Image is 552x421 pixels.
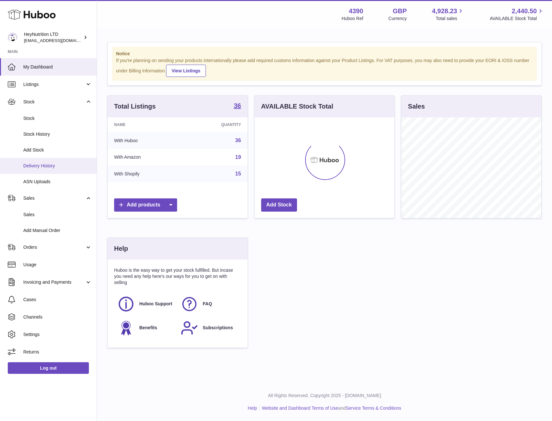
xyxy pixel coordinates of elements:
[23,297,92,303] span: Cases
[432,7,457,16] span: 4,928.23
[262,405,338,411] a: Website and Dashboard Terms of Use
[23,262,92,268] span: Usage
[23,147,92,153] span: Add Stock
[23,227,92,234] span: Add Manual Order
[108,117,184,132] th: Name
[234,102,241,110] a: 36
[139,301,172,307] span: Huboo Support
[23,244,85,250] span: Orders
[393,7,407,16] strong: GBP
[184,117,248,132] th: Quantity
[117,319,174,337] a: Benefits
[139,325,157,331] span: Benefits
[114,244,128,253] h3: Help
[261,102,333,111] h3: AVAILABLE Stock Total
[8,33,17,42] img: info@heynutrition.com
[116,51,533,57] strong: Notice
[235,171,241,176] a: 15
[234,102,241,109] strong: 36
[23,131,92,137] span: Stock History
[24,31,82,44] div: HeyNutrition LTD
[203,301,212,307] span: FAQ
[490,16,544,22] span: AVAILABLE Stock Total
[181,295,238,313] a: FAQ
[23,163,92,169] span: Delivery History
[349,7,363,16] strong: 4390
[261,198,297,212] a: Add Stock
[235,154,241,160] a: 19
[108,165,184,182] td: With Shopify
[23,279,85,285] span: Invoicing and Payments
[8,362,89,374] a: Log out
[181,319,238,337] a: Subscriptions
[342,16,363,22] div: Huboo Ref
[388,16,407,22] div: Currency
[23,81,85,88] span: Listings
[116,58,533,77] div: If you're planning on sending your products internationally please add required customs informati...
[260,405,401,411] li: and
[114,102,156,111] h3: Total Listings
[23,115,92,121] span: Stock
[436,16,464,22] span: Total sales
[114,198,177,212] a: Add products
[235,138,241,143] a: 36
[24,38,95,43] span: [EMAIL_ADDRESS][DOMAIN_NAME]
[490,7,544,22] a: 2,440.50 AVAILABLE Stock Total
[512,7,537,16] span: 2,440.50
[23,64,92,70] span: My Dashboard
[166,65,206,77] a: View Listings
[408,102,425,111] h3: Sales
[23,332,92,338] span: Settings
[102,393,547,399] p: All Rights Reserved. Copyright 2025 - [DOMAIN_NAME]
[108,132,184,149] td: With Huboo
[23,179,92,185] span: ASN Uploads
[23,349,92,355] span: Returns
[203,325,233,331] span: Subscriptions
[432,7,465,22] a: 4,928.23 Total sales
[114,267,241,286] p: Huboo is the easy way to get your stock fulfilled. But incase you need any help here's our ways f...
[346,405,401,411] a: Service Terms & Conditions
[23,314,92,320] span: Channels
[23,195,85,201] span: Sales
[248,405,257,411] a: Help
[117,295,174,313] a: Huboo Support
[23,99,85,105] span: Stock
[108,149,184,166] td: With Amazon
[23,212,92,218] span: Sales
